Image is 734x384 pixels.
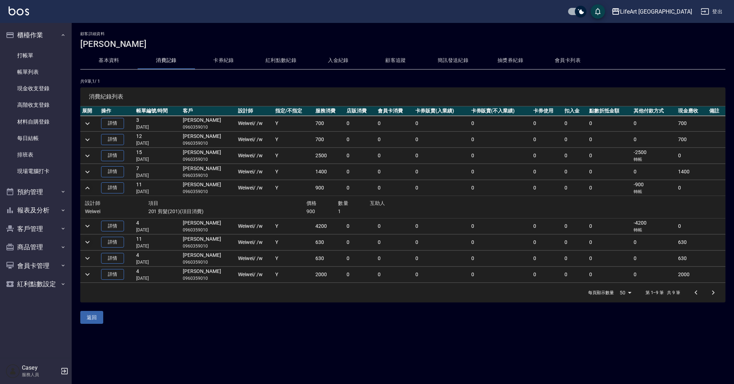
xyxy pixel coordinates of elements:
[470,106,532,116] th: 卡券販賣(不入業績)
[136,275,179,282] p: [DATE]
[101,166,124,177] a: 詳情
[587,116,632,131] td: 0
[414,180,469,196] td: 0
[136,172,179,179] p: [DATE]
[101,150,124,161] a: 詳情
[82,253,93,264] button: expand row
[273,234,314,250] td: Y
[539,52,596,69] button: 會員卡列表
[563,106,587,116] th: 扣入金
[273,180,314,196] td: Y
[470,234,532,250] td: 0
[136,259,179,265] p: [DATE]
[183,140,234,147] p: 0960359010
[181,132,236,148] td: [PERSON_NAME]
[676,106,707,116] th: 現金應收
[587,218,632,234] td: 0
[470,148,532,164] td: 0
[236,234,273,250] td: Weiwei / /w
[314,180,345,196] td: 900
[376,250,414,266] td: 0
[3,163,69,179] a: 現場電腦打卡
[532,218,563,234] td: 0
[414,116,469,131] td: 0
[136,243,179,249] p: [DATE]
[136,124,179,130] p: [DATE]
[632,116,676,131] td: 0
[183,124,234,130] p: 0960359010
[470,218,532,234] td: 0
[136,227,179,233] p: [DATE]
[587,250,632,266] td: 0
[698,5,725,18] button: 登出
[134,180,181,196] td: 11
[563,234,587,250] td: 0
[632,164,676,180] td: 0
[632,250,676,266] td: 0
[236,148,273,164] td: Weiwei / /w
[563,132,587,148] td: 0
[470,250,532,266] td: 0
[532,250,563,266] td: 0
[532,234,563,250] td: 0
[3,97,69,113] a: 高階收支登錄
[632,234,676,250] td: 0
[676,132,707,148] td: 700
[148,208,306,215] p: 201 剪髮(201)(項目消費)
[236,164,273,180] td: Weiwei / /w
[345,116,376,131] td: 0
[634,227,675,233] p: 轉帳
[134,106,181,116] th: 帳單編號/時間
[306,208,338,215] p: 900
[414,106,469,116] th: 卡券販賣(入業績)
[134,116,181,131] td: 3
[310,52,367,69] button: 入金紀錄
[532,132,563,148] td: 0
[99,106,134,116] th: 操作
[376,180,414,196] td: 0
[82,134,93,145] button: expand row
[183,243,234,249] p: 0960359010
[376,116,414,131] td: 0
[82,150,93,161] button: expand row
[181,218,236,234] td: [PERSON_NAME]
[563,250,587,266] td: 0
[134,250,181,266] td: 4
[676,180,707,196] td: 0
[273,164,314,180] td: Y
[376,234,414,250] td: 0
[82,118,93,129] button: expand row
[532,164,563,180] td: 0
[101,269,124,280] a: 詳情
[370,200,385,206] span: 互助人
[376,132,414,148] td: 0
[101,134,124,145] a: 詳情
[183,172,234,179] p: 0960359010
[136,156,179,163] p: [DATE]
[82,269,93,280] button: expand row
[345,164,376,180] td: 0
[414,234,469,250] td: 0
[80,39,725,49] h3: [PERSON_NAME]
[376,267,414,282] td: 0
[314,116,345,131] td: 700
[587,132,632,148] td: 0
[414,218,469,234] td: 0
[707,106,725,116] th: 備註
[273,218,314,234] td: Y
[3,64,69,80] a: 帳單列表
[532,180,563,196] td: 0
[236,267,273,282] td: Weiwei / /w
[101,253,124,264] a: 詳情
[273,148,314,164] td: Y
[632,267,676,282] td: 0
[183,259,234,265] p: 0960359010
[345,250,376,266] td: 0
[80,311,103,324] button: 返回
[563,218,587,234] td: 0
[181,267,236,282] td: [PERSON_NAME]
[181,106,236,116] th: 客戶
[634,156,675,163] p: 轉帳
[273,267,314,282] td: Y
[3,130,69,147] a: 每日結帳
